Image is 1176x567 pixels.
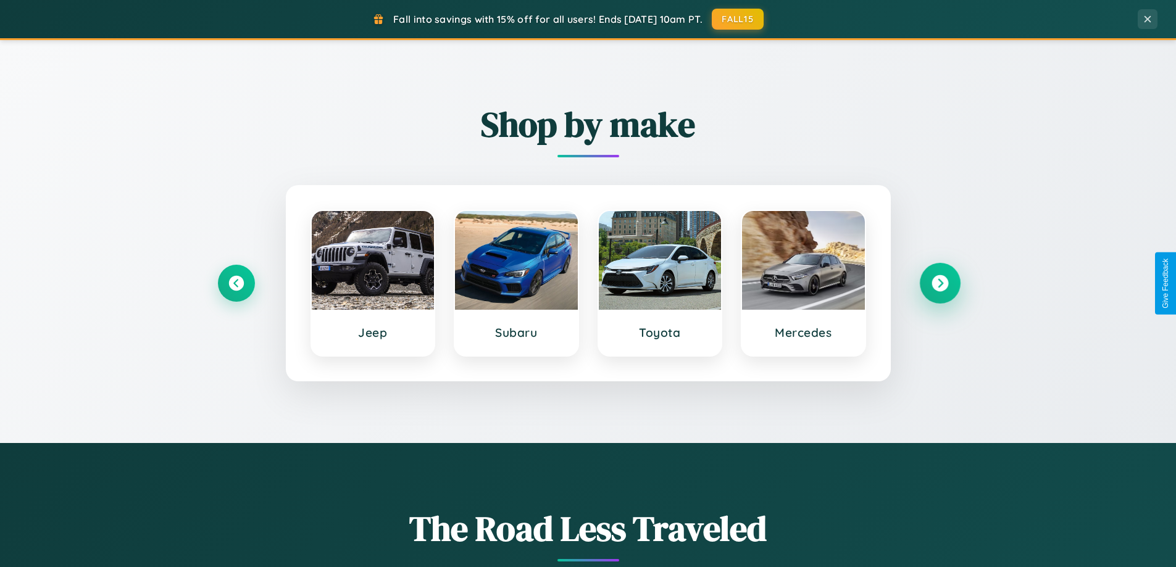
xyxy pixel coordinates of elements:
[393,13,703,25] span: Fall into savings with 15% off for all users! Ends [DATE] 10am PT.
[611,325,709,340] h3: Toyota
[1161,259,1170,308] div: Give Feedback
[754,325,853,340] h3: Mercedes
[324,325,422,340] h3: Jeep
[712,9,764,30] button: FALL15
[467,325,565,340] h3: Subaru
[218,101,959,148] h2: Shop by make
[218,505,959,552] h1: The Road Less Traveled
